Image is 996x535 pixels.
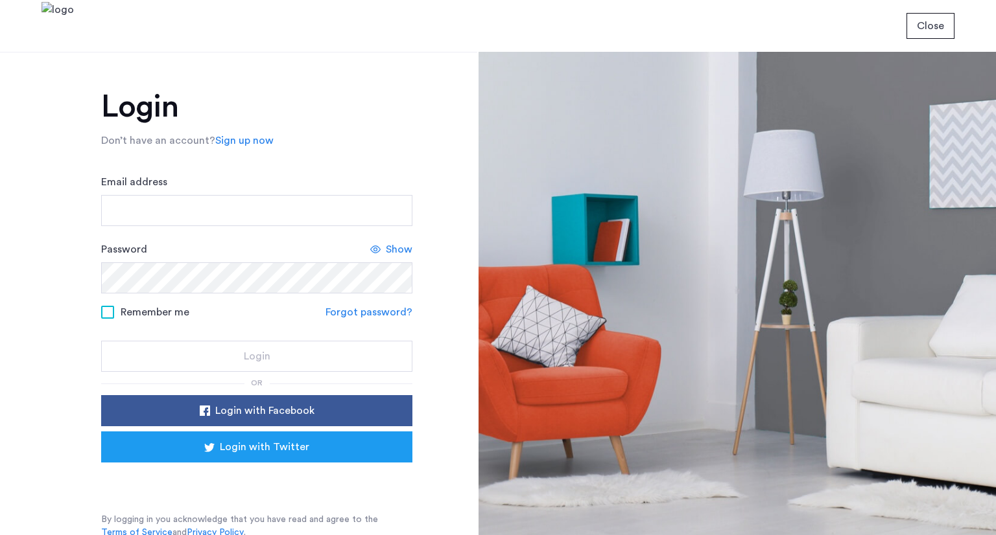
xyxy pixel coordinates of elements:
label: Email address [101,174,167,190]
h1: Login [101,91,412,122]
span: Don’t have an account? [101,135,215,146]
label: Password [101,242,147,257]
span: Login with Twitter [220,439,309,455]
img: logo [41,2,74,51]
span: Remember me [121,304,189,320]
span: Login [244,348,270,364]
span: Close [917,18,944,34]
span: or [251,379,263,387]
a: Forgot password? [326,304,412,320]
button: button [101,431,412,462]
span: Show [386,242,412,257]
button: button [907,13,954,39]
span: Login with Facebook [215,403,314,418]
button: button [101,395,412,426]
button: button [101,341,412,372]
a: Sign up now [215,133,274,148]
